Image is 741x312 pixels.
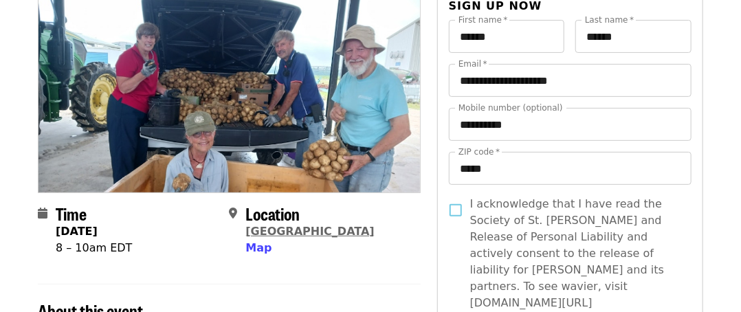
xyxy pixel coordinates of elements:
span: Map [245,241,272,254]
input: ZIP code [449,152,692,185]
strong: [DATE] [56,225,98,238]
i: map-marker-alt icon [229,207,237,220]
i: calendar icon [38,207,47,220]
a: [GEOGRAPHIC_DATA] [245,225,374,238]
label: ZIP code [458,148,500,156]
label: Email [458,60,487,68]
label: First name [458,16,508,24]
label: Mobile number (optional) [458,104,563,112]
span: Location [245,201,300,225]
span: I acknowledge that I have read the Society of St. [PERSON_NAME] and Release of Personal Liability... [470,196,681,311]
span: Time [56,201,87,225]
div: 8 – 10am EDT [56,240,132,256]
input: Last name [575,20,692,53]
input: Email [449,64,692,97]
button: Map [245,240,272,256]
label: Last name [585,16,634,24]
input: Mobile number (optional) [449,108,692,141]
input: First name [449,20,565,53]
